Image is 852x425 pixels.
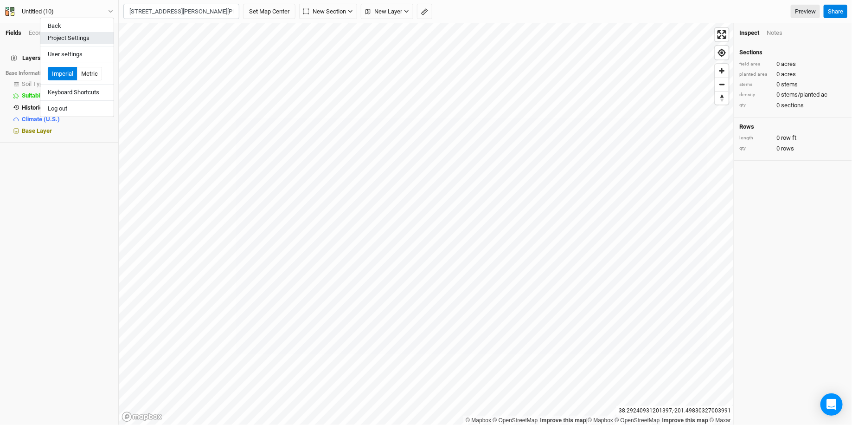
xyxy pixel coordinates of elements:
div: 0 [739,60,846,68]
button: Project Settings [40,32,114,44]
button: Metric [77,67,102,81]
span: Zoom out [715,78,729,91]
h4: Rows [739,123,846,131]
div: Suitability (U.S.) [22,92,113,99]
button: Set Map Center [243,4,295,20]
div: Open Intercom Messenger [820,393,843,416]
div: length [739,135,772,142]
div: planted area [739,71,772,78]
span: rows [781,144,794,153]
div: 0 [739,101,846,110]
a: Fields [6,29,21,36]
h4: Sections [739,49,846,56]
span: sections [781,101,804,110]
span: Soil Types & Attributes (U.S.) [22,80,97,87]
button: Share [824,5,847,19]
span: row ft [781,134,796,142]
button: Back [40,20,114,32]
button: Keyboard Shortcuts [40,86,114,98]
div: Untitled (10) [22,7,54,16]
div: stems [739,81,772,88]
div: Economics [29,29,58,37]
a: Improve this map [540,417,586,424]
button: Shortcut: M [417,4,432,20]
div: qty [739,145,772,152]
div: 0 [739,91,846,99]
button: Find my location [715,46,729,59]
span: Base Layer [22,127,52,134]
div: 0 [739,144,846,153]
a: OpenStreetMap [493,417,538,424]
div: Climate (U.S.) [22,116,113,123]
button: User settings [40,48,114,60]
div: 0 [739,70,846,78]
span: stems [781,80,798,89]
div: 38.29240931201397 , -201.49830327003991 [616,406,733,416]
button: Log out [40,103,114,115]
a: Mapbox logo [122,412,162,422]
canvas: Map [119,23,734,425]
button: Enter fullscreen [715,28,729,41]
div: Soil Types & Attributes (U.S.) [22,80,113,88]
span: acres [781,60,796,68]
a: Improve this map [662,417,708,424]
button: New Layer [361,4,413,20]
a: Mapbox [466,417,491,424]
div: Historical Land Use (U.S.) [22,104,113,111]
div: Base Layer [22,127,113,135]
span: Historical Land Use (U.S.) [22,104,91,111]
a: Maxar [710,417,731,424]
input: (e.g. 123 Main St. or lat, lng) [123,4,239,20]
button: New Section [299,4,357,20]
button: Imperial [48,67,77,81]
span: Layers [11,54,41,62]
a: Preview [791,5,820,19]
div: 0 [739,80,846,89]
span: New Layer [365,7,402,16]
div: Notes [767,29,782,37]
div: field area [739,61,772,68]
span: stems/planted ac [781,91,827,99]
div: qty [739,102,772,109]
span: Climate (U.S.) [22,116,60,123]
div: Inspect [739,29,759,37]
button: Reset bearing to north [715,91,729,105]
button: Zoom in [715,64,729,78]
div: | [466,416,731,425]
span: Suitability (U.S.) [22,92,65,99]
span: acres [781,70,796,78]
div: 0 [739,134,846,142]
button: Zoom out [715,78,729,91]
a: OpenStreetMap [615,417,660,424]
a: Mapbox [588,417,613,424]
span: New Section [303,7,346,16]
div: density [739,92,772,98]
button: Untitled (10) [5,7,114,17]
